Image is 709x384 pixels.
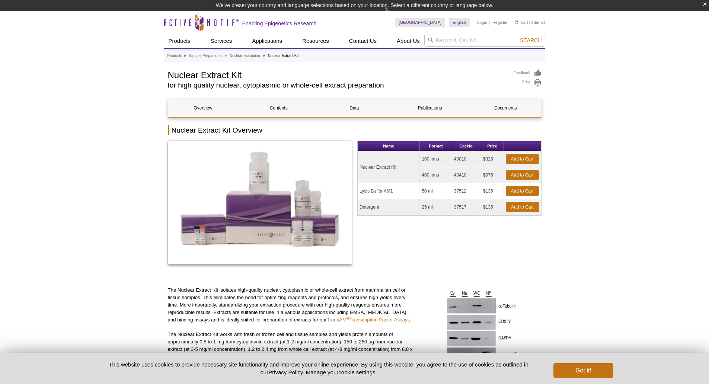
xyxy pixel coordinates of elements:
td: 40010 [452,151,481,167]
a: Contact Us [345,34,381,48]
a: Sample Preparation [189,53,221,59]
th: Name [358,141,420,151]
img: Your Cart [515,20,518,24]
a: Products [167,53,182,59]
td: Lysis Buffer AM1 [358,183,420,199]
a: Services [206,34,237,48]
a: Add to Cart [506,202,539,212]
a: Data [319,99,389,117]
li: | [489,18,491,27]
button: Search [518,37,544,44]
sup: ® [346,315,349,320]
p: The Nuclear Extract Kit works with fresh or frozen cell and tissue samples and yields protein amo... [168,331,413,375]
td: $135 [481,183,504,199]
p: The Nuclear Extract Kit isolates high-quality nuclear, cytoplasmic or whole-cell extract from mam... [168,286,413,324]
td: Nuclear Extract Kit [358,151,420,183]
a: Nuclear Extraction [230,53,260,59]
td: 50 ml [420,183,452,199]
a: Add to Cart [506,170,539,180]
h2: for high quality nuclear, cytoplasmic or whole-cell extract preparation [168,82,506,89]
a: Privacy Policy [268,369,303,375]
td: $325 [481,151,504,167]
a: Resources [298,34,333,48]
th: Price [481,141,504,151]
img: Nuclear Extract Kit [168,141,352,264]
button: Got it! [553,363,613,378]
a: Overview [168,99,238,117]
a: Register [492,20,508,25]
li: » [263,54,265,58]
h2: Enabling Epigenetics Research [242,20,317,27]
img: Change Here [384,6,404,23]
td: 400 rxns [420,167,452,183]
td: Detergent [358,199,420,215]
a: Products [164,34,195,48]
a: About Us [392,34,424,48]
li: Nuclear Extract Kit [268,54,299,58]
input: Keyword, Cat. No. [424,34,545,47]
li: » [224,54,227,58]
th: Cat No. [452,141,481,151]
th: Format [420,141,452,151]
a: Contents [244,99,314,117]
a: Documents [470,99,540,117]
a: [GEOGRAPHIC_DATA] [395,18,445,27]
a: Print [514,79,542,87]
a: TransAM®Transcription Factor Assays [327,317,410,323]
a: Login [477,20,487,25]
li: (0 items) [515,18,545,27]
td: 100 rxns [420,151,452,167]
td: $975 [481,167,504,183]
a: English [449,18,470,27]
td: $135 [481,199,504,215]
a: Add to Cart [506,186,539,196]
span: Search [520,37,542,43]
td: 37512 [452,183,481,199]
h2: Nuclear Extract Kit Overview [168,125,542,135]
button: cookie settings [338,369,375,375]
a: Cart [515,20,528,25]
a: Applications [247,34,287,48]
a: Add to Cart [506,154,539,164]
a: Feedback [514,69,542,77]
a: Publications [395,99,465,117]
h1: Nuclear Extract Kit [168,69,506,80]
p: This website uses cookies to provide necessary site functionality and improve your online experie... [96,361,542,376]
td: 25 ml [420,199,452,215]
td: 37517 [452,199,481,215]
li: » [184,54,186,58]
td: 40410 [452,167,481,183]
